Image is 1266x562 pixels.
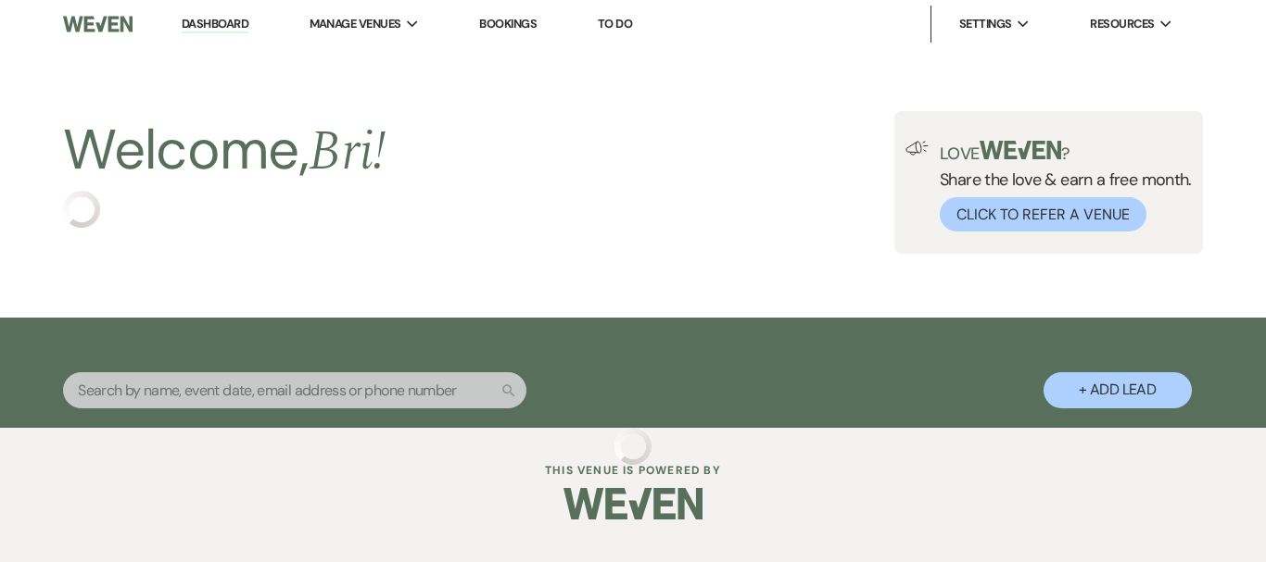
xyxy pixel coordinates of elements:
a: Dashboard [182,16,248,33]
span: Bri ! [309,109,386,194]
img: Weven Logo [563,471,703,536]
span: Resources [1090,15,1154,33]
img: weven-logo-green.svg [980,141,1062,159]
img: loading spinner [614,428,652,465]
img: loud-speaker-illustration.svg [905,141,929,156]
span: Manage Venues [310,15,401,33]
a: Bookings [479,16,537,31]
input: Search by name, event date, email address or phone number [63,372,526,408]
p: Love ? [940,141,1192,162]
button: + Add Lead [1044,372,1192,408]
a: To Do [598,16,632,31]
button: Click to Refer a Venue [940,197,1146,231]
span: Settings [959,15,1012,33]
img: Weven Logo [63,5,133,44]
img: loading spinner [63,191,100,228]
h2: Welcome, [63,111,386,191]
div: Share the love & earn a free month. [929,141,1192,231]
